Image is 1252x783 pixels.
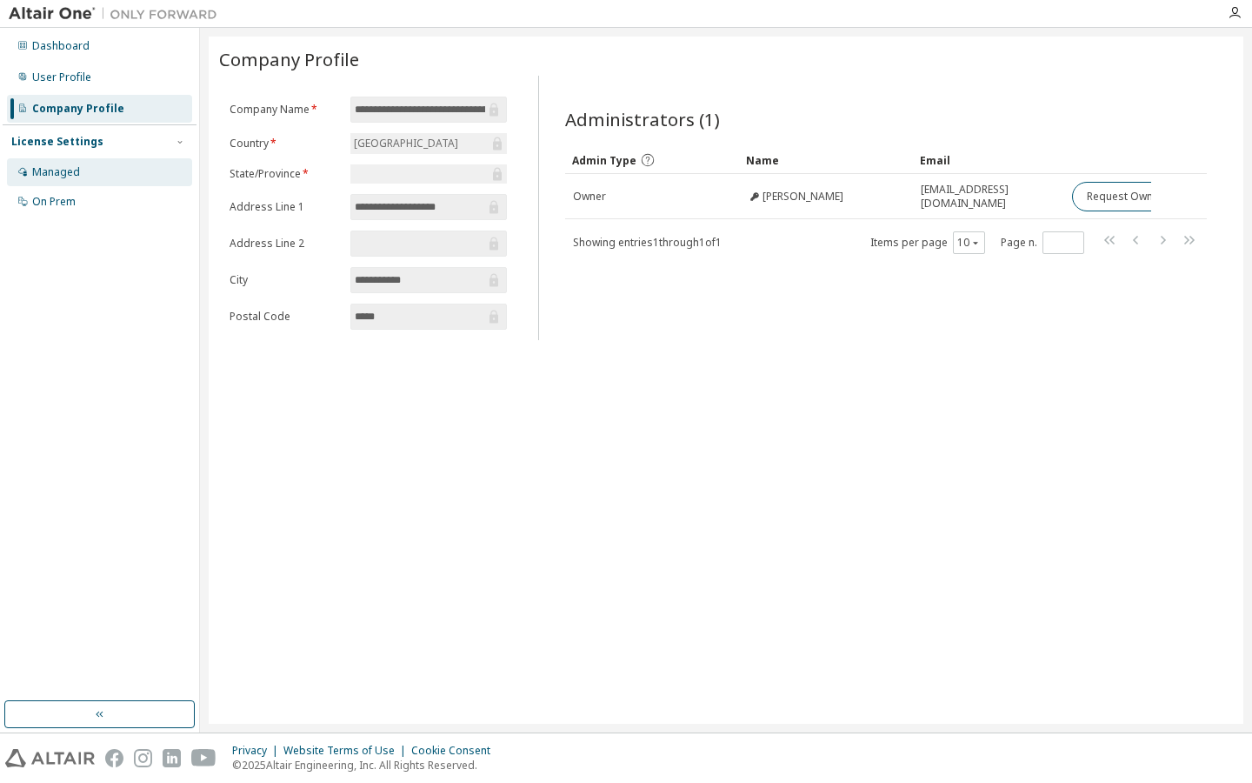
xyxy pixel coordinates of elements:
[230,200,340,214] label: Address Line 1
[230,310,340,324] label: Postal Code
[32,102,124,116] div: Company Profile
[134,749,152,767] img: instagram.svg
[572,153,636,168] span: Admin Type
[219,47,359,71] span: Company Profile
[230,237,340,251] label: Address Line 2
[230,137,340,151] label: Country
[5,749,95,767] img: altair_logo.svg
[32,165,80,179] div: Managed
[921,183,1057,211] span: [EMAIL_ADDRESS][DOMAIN_NAME]
[230,167,340,181] label: State/Province
[1072,182,1219,211] button: Request Owner Change
[163,749,181,767] img: linkedin.svg
[573,235,722,250] span: Showing entries 1 through 1 of 1
[1001,231,1084,254] span: Page n.
[232,744,283,758] div: Privacy
[763,190,843,204] span: [PERSON_NAME]
[746,146,906,174] div: Name
[32,39,90,53] div: Dashboard
[283,744,411,758] div: Website Terms of Use
[230,103,340,117] label: Company Name
[351,134,461,153] div: [GEOGRAPHIC_DATA]
[350,133,506,154] div: [GEOGRAPHIC_DATA]
[230,273,340,287] label: City
[232,758,501,773] p: © 2025 Altair Engineering, Inc. All Rights Reserved.
[9,5,226,23] img: Altair One
[920,146,1058,174] div: Email
[870,231,985,254] span: Items per page
[105,749,123,767] img: facebook.svg
[565,107,720,131] span: Administrators (1)
[32,195,76,209] div: On Prem
[957,236,981,250] button: 10
[191,749,216,767] img: youtube.svg
[32,70,91,84] div: User Profile
[411,744,501,758] div: Cookie Consent
[573,190,606,204] span: Owner
[11,135,103,149] div: License Settings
